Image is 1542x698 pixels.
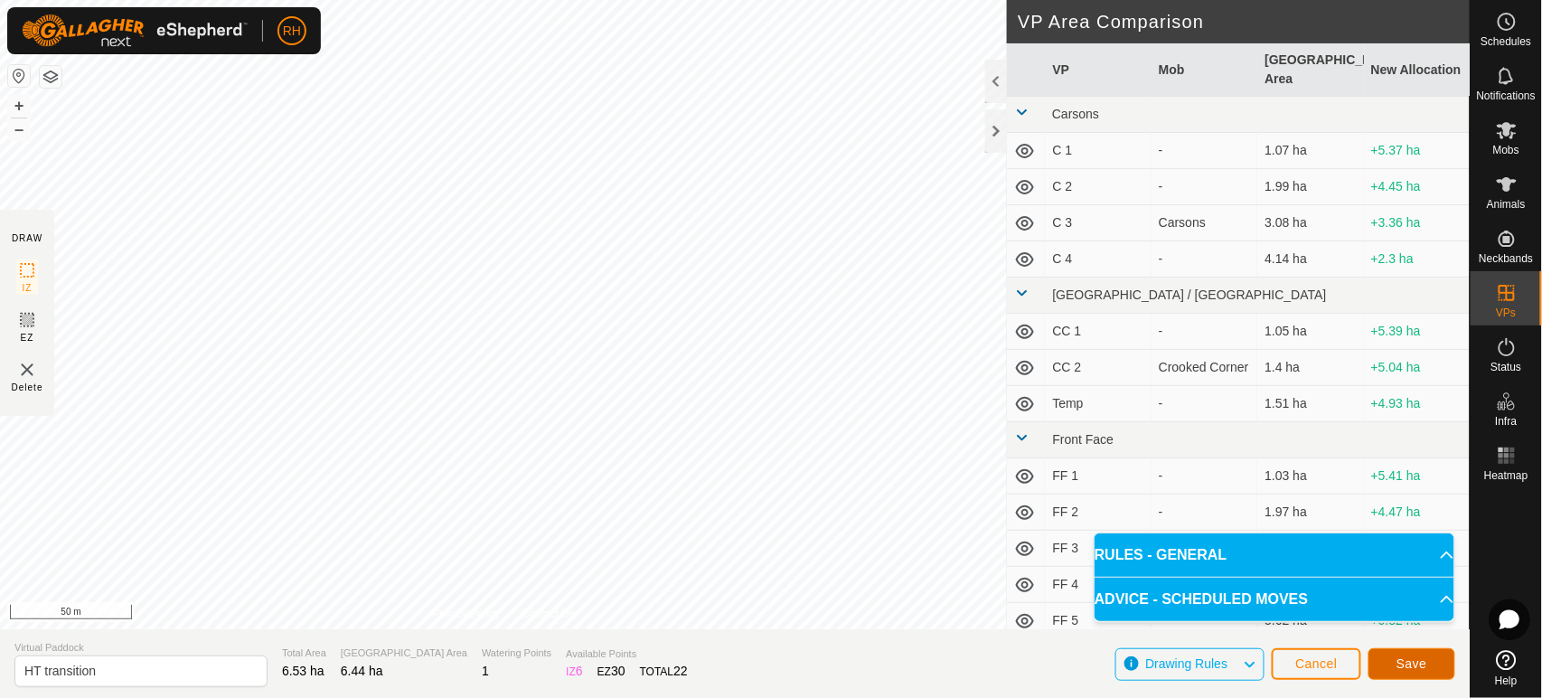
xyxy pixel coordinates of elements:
[1159,177,1250,196] div: -
[1095,544,1227,566] span: RULES - GENERAL
[1045,314,1151,350] td: CC 1
[1496,307,1516,318] span: VPs
[1052,432,1114,447] span: Front Face
[22,14,248,47] img: Gallagher Logo
[482,646,551,661] span: Watering Points
[1045,458,1151,495] td: FF 1
[1045,205,1151,241] td: C 3
[1257,458,1363,495] td: 1.03 ha
[1257,205,1363,241] td: 3.08 ha
[1159,141,1250,160] div: -
[1052,107,1099,121] span: Carsons
[1364,458,1470,495] td: +5.41 ha
[16,359,38,381] img: VP
[566,646,688,662] span: Available Points
[1257,133,1363,169] td: 1.07 ha
[1364,43,1470,97] th: New Allocation
[8,95,30,117] button: +
[1145,656,1227,671] span: Drawing Rules
[1045,241,1151,278] td: C 4
[1479,253,1533,264] span: Neckbands
[40,66,61,88] button: Map Layers
[1095,589,1308,610] span: ADVICE - SCHEDULED MOVES
[1045,603,1151,639] td: FF 5
[566,662,582,681] div: IZ
[12,381,43,394] span: Delete
[341,646,467,661] span: [GEOGRAPHIC_DATA] Area
[1159,394,1250,413] div: -
[21,331,34,344] span: EZ
[282,664,324,678] span: 6.53 ha
[1364,386,1470,422] td: +4.93 ha
[597,662,625,681] div: EZ
[673,664,688,678] span: 22
[1052,288,1326,302] span: [GEOGRAPHIC_DATA] / [GEOGRAPHIC_DATA]
[282,646,326,661] span: Total Area
[1495,416,1517,427] span: Infra
[1152,43,1257,97] th: Mob
[1272,648,1361,680] button: Cancel
[1364,495,1470,531] td: +4.47 ha
[1159,322,1250,341] div: -
[1490,362,1521,373] span: Status
[1159,358,1250,377] div: Crooked Corner
[522,606,575,622] a: Contact Us
[1364,241,1470,278] td: +2.3 ha
[1364,133,1470,169] td: +5.37 ha
[640,662,688,681] div: TOTAL
[1159,467,1250,486] div: -
[12,231,42,245] div: DRAW
[8,118,30,140] button: –
[576,664,583,678] span: 6
[1364,169,1470,205] td: +4.45 ha
[1159,250,1250,269] div: -
[23,281,33,295] span: IZ
[1095,578,1454,621] p-accordion-header: ADVICE - SCHEDULED MOVES
[14,640,268,656] span: Virtual Paddock
[1257,386,1363,422] td: 1.51 ha
[1364,531,1470,567] td: +3.26 ha
[1477,90,1536,101] span: Notifications
[1257,495,1363,531] td: 1.97 ha
[1471,643,1542,693] a: Help
[1045,350,1151,386] td: CC 2
[1257,43,1363,97] th: [GEOGRAPHIC_DATA] Area
[432,606,500,622] a: Privacy Policy
[1364,314,1470,350] td: +5.39 ha
[1257,241,1363,278] td: 4.14 ha
[1095,533,1454,577] p-accordion-header: RULES - GENERAL
[1495,675,1518,686] span: Help
[1045,495,1151,531] td: FF 2
[1364,205,1470,241] td: +3.36 ha
[482,664,489,678] span: 1
[1481,36,1531,47] span: Schedules
[1295,656,1338,671] span: Cancel
[1045,43,1151,97] th: VP
[1159,503,1250,522] div: -
[1257,531,1363,567] td: 3.18 ha
[1045,169,1151,205] td: C 2
[283,22,301,41] span: RH
[1159,213,1250,232] div: Carsons
[1257,350,1363,386] td: 1.4 ha
[341,664,383,678] span: 6.44 ha
[1487,199,1526,210] span: Animals
[1368,648,1455,680] button: Save
[1045,567,1151,603] td: FF 4
[1257,314,1363,350] td: 1.05 ha
[1364,350,1470,386] td: +5.04 ha
[1493,145,1519,156] span: Mobs
[611,664,625,678] span: 30
[8,65,30,87] button: Reset Map
[1018,11,1470,33] h2: VP Area Comparison
[1045,133,1151,169] td: C 1
[1257,169,1363,205] td: 1.99 ha
[1484,470,1528,481] span: Heatmap
[1045,531,1151,567] td: FF 3
[1396,656,1427,671] span: Save
[1045,386,1151,422] td: Temp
